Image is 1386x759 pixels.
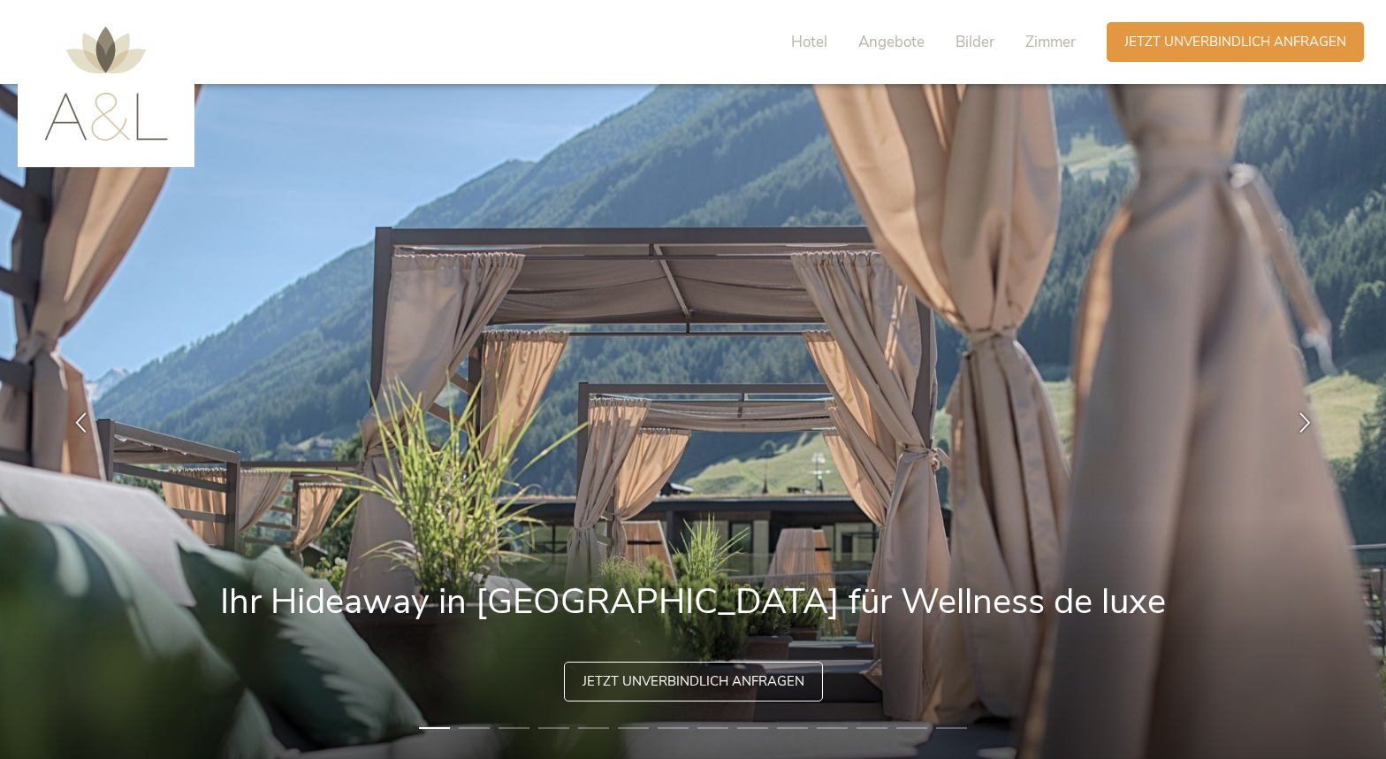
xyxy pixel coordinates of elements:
[1025,32,1076,52] span: Zimmer
[1124,33,1346,51] span: Jetzt unverbindlich anfragen
[791,32,827,52] span: Hotel
[956,32,994,52] span: Bilder
[858,32,925,52] span: Angebote
[583,672,804,691] span: Jetzt unverbindlich anfragen
[44,27,168,141] img: AMONTI & LUNARIS Wellnessresort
